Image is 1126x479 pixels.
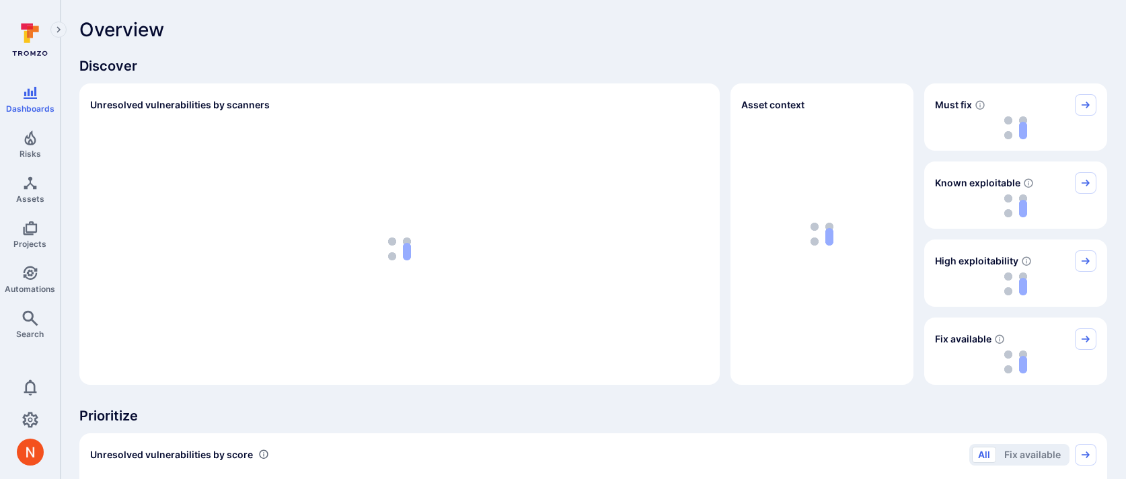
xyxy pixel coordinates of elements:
[90,448,253,462] span: Unresolved vulnerabilities by score
[90,124,709,374] div: loading spinner
[13,239,46,249] span: Projects
[935,272,1096,296] div: loading spinner
[935,116,1096,140] div: loading spinner
[924,161,1107,229] div: Known exploitable
[258,447,269,462] div: Number of vulnerabilities in status 'Open' 'Triaged' and 'In process' grouped by score
[1021,256,1032,266] svg: EPSS score ≥ 0.7
[16,329,44,339] span: Search
[935,194,1096,218] div: loading spinner
[935,98,972,112] span: Must fix
[388,237,411,260] img: Loading...
[79,57,1107,75] span: Discover
[975,100,985,110] svg: Risk score >=40 , missed SLA
[924,239,1107,307] div: High exploitability
[935,176,1020,190] span: Known exploitable
[17,439,44,466] img: ACg8ocIprwjrgDQnDsNSk9Ghn5p5-B8DpAKWoJ5Gi9syOE4K59tr4Q=s96-c
[90,98,270,112] h2: Unresolved vulnerabilities by scanners
[935,350,1096,374] div: loading spinner
[924,318,1107,385] div: Fix available
[79,406,1107,425] span: Prioritize
[54,24,63,36] i: Expand navigation menu
[1004,351,1027,373] img: Loading...
[1004,272,1027,295] img: Loading...
[50,22,67,38] button: Expand navigation menu
[1023,178,1034,188] svg: Confirmed exploitable by KEV
[998,447,1067,463] button: Fix available
[972,447,996,463] button: All
[1004,194,1027,217] img: Loading...
[20,149,41,159] span: Risks
[1004,116,1027,139] img: Loading...
[994,334,1005,344] svg: Vulnerabilities with fix available
[17,439,44,466] div: Neeren Patki
[6,104,54,114] span: Dashboards
[741,98,804,112] span: Asset context
[935,254,1018,268] span: High exploitability
[924,83,1107,151] div: Must fix
[16,194,44,204] span: Assets
[5,284,55,294] span: Automations
[79,19,164,40] span: Overview
[935,332,991,346] span: Fix available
